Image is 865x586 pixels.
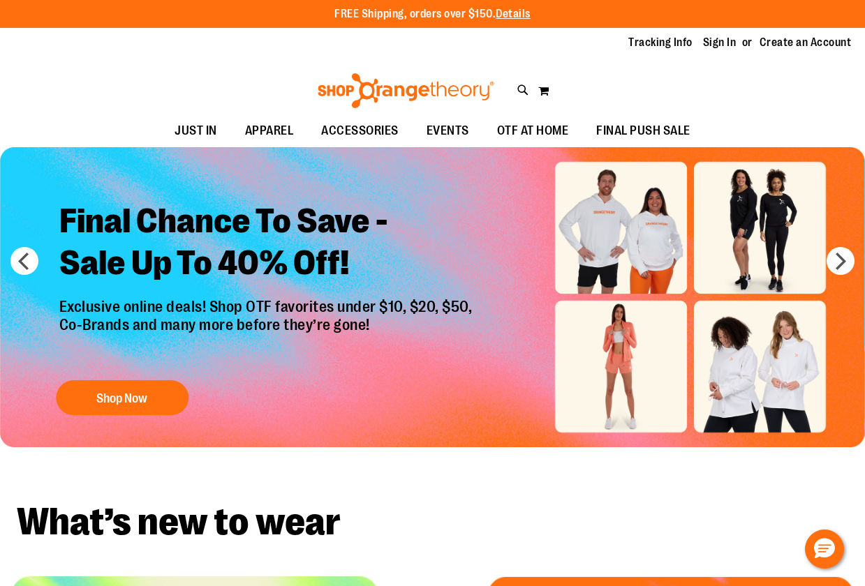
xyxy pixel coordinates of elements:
[10,247,38,275] button: prev
[49,298,487,366] p: Exclusive online deals! Shop OTF favorites under $10, $20, $50, Co-Brands and many more before th...
[245,115,294,146] span: APPAREL
[17,503,848,541] h2: What’s new to wear
[827,247,855,275] button: next
[596,115,690,146] span: FINAL PUSH SALE
[175,115,217,146] span: JUST IN
[316,73,496,108] img: Shop Orangetheory
[334,6,531,22] p: FREE Shipping, orders over $150.
[413,115,483,147] a: EVENTS
[161,115,231,147] a: JUST IN
[321,115,399,146] span: ACCESSORIES
[49,190,487,422] a: Final Chance To Save -Sale Up To 40% Off! Exclusive online deals! Shop OTF favorites under $10, $...
[49,190,487,298] h2: Final Chance To Save - Sale Up To 40% Off!
[483,115,583,147] a: OTF AT HOME
[805,529,844,569] button: Hello, have a question? Let’s chat.
[56,380,188,415] button: Shop Now
[628,35,693,50] a: Tracking Info
[427,115,469,146] span: EVENTS
[497,115,569,146] span: OTF AT HOME
[703,35,737,50] a: Sign In
[582,115,704,147] a: FINAL PUSH SALE
[231,115,308,147] a: APPAREL
[307,115,413,147] a: ACCESSORIES
[760,35,852,50] a: Create an Account
[496,8,531,20] a: Details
